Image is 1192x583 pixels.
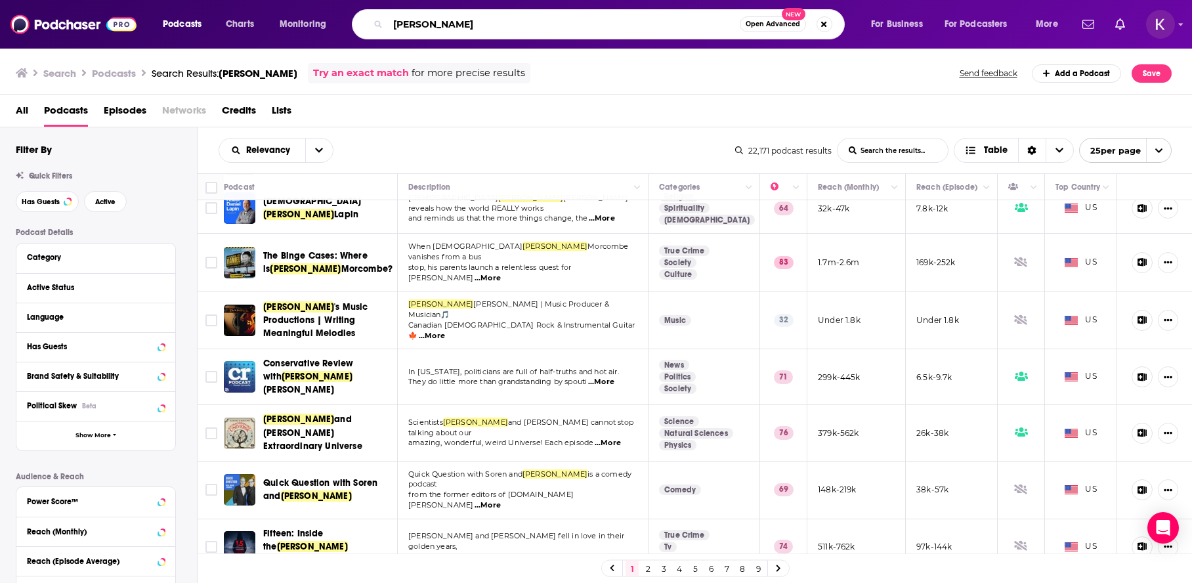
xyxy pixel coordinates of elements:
div: Active Status [27,283,156,292]
button: Has Guests [16,191,79,212]
button: open menu [936,14,1027,35]
span: [PERSON_NAME] [408,299,473,309]
div: Reach (Monthly) [27,527,154,536]
span: US [1065,483,1097,496]
button: Language [27,309,165,325]
div: Categories [659,179,700,195]
a: 8 [736,561,749,576]
p: 511k-762k [818,541,855,552]
p: 76 [774,426,794,439]
div: Open Intercom Messenger [1147,512,1179,544]
p: 379k-562k [818,427,859,439]
a: 2 [641,561,654,576]
p: 148k-219k [818,484,857,495]
span: Fifteen: Inside the [263,528,324,552]
h2: Filter By [16,143,52,156]
p: 38k-57k [916,484,948,495]
button: open menu [154,14,219,35]
span: [PERSON_NAME] [443,418,508,427]
a: [DEMOGRAPHIC_DATA] [659,215,755,225]
div: Category [27,253,156,262]
button: Column Actions [741,180,757,196]
span: Morcombe? [341,263,393,274]
span: Canadian [DEMOGRAPHIC_DATA] Rock & Instrumental Guitar 🍁 [408,320,635,340]
a: The Binge Cases: Where is Daniel Morcombe? [224,247,255,278]
div: Reach (Monthly) [818,179,879,195]
div: Sort Direction [1018,139,1046,162]
span: ...More [588,551,614,562]
span: Podcasts [44,100,88,127]
a: Society [659,383,696,394]
span: amazing, wonderful, weird Universe! Each episode [408,438,593,447]
button: open menu [1079,138,1172,163]
button: Show More Button [1158,366,1178,387]
span: For Business [871,15,923,33]
a: True Crime [659,530,710,540]
button: Open AdvancedNew [740,16,806,32]
a: Tv [659,542,677,552]
p: 6.5k-9.7k [916,372,952,383]
p: 83 [774,256,794,269]
a: News [659,360,689,370]
span: Relevancy [246,146,295,155]
a: Credits [222,100,256,127]
img: Podchaser - Follow, Share and Rate Podcasts [11,12,137,37]
span: Toggle select row [205,541,217,553]
button: Show profile menu [1146,10,1175,39]
a: True Crime [659,246,710,256]
span: [DEMOGRAPHIC_DATA] [263,196,361,207]
span: For Podcasters [945,15,1008,33]
a: Comedy [659,485,701,495]
span: Charts [226,15,254,33]
button: Reach (Episode Average) [27,552,165,569]
span: Lapin [334,209,358,220]
button: Show More Button [1158,310,1178,331]
div: Power Score™ [27,497,154,506]
div: Language [27,313,156,322]
div: Top Country [1055,179,1100,195]
span: [PERSON_NAME] [263,384,334,395]
button: Show More [16,421,175,450]
span: Scientists [408,418,443,427]
p: 71 [774,370,793,383]
span: In [US_STATE], politicians are full of half-truths and hot air. [408,367,619,376]
input: Search podcasts, credits, & more... [388,14,740,35]
span: Morcombe vanishes from a bus [408,242,629,261]
span: [PERSON_NAME] [277,541,348,552]
span: Quick Question with Soren and [263,477,377,502]
span: Toggle select row [205,314,217,326]
button: Column Actions [979,180,994,196]
span: ...More [589,213,615,224]
span: The Binge Cases: Where is [263,250,368,274]
span: is a comedy podcast [408,469,631,489]
button: Political SkewBeta [27,397,165,414]
a: [PERSON_NAME]'s Music Productions | Writing Meaningful Melodies [263,301,393,340]
a: The Binge Cases: Where is[PERSON_NAME]Morcombe? [263,249,393,276]
span: for more precise results [412,66,525,81]
span: Podcasts [163,15,202,33]
span: 's Music Productions | Writing Meaningful Melodies [263,301,368,339]
button: Choose View [954,138,1074,163]
a: 5 [689,561,702,576]
span: [PERSON_NAME] [522,469,587,479]
span: [PERSON_NAME] [282,371,352,382]
div: Has Guests [27,342,154,351]
a: Rabbi Daniel Lapin [224,192,255,224]
a: All [16,100,28,127]
a: Culture [659,269,697,280]
img: Fifteen: Inside the Daniel Marsh Murders [224,531,255,563]
button: Reach (Monthly) [27,523,165,539]
a: 1 [626,561,639,576]
button: Column Actions [1098,180,1114,196]
p: Under 1.8k [818,314,861,326]
span: Political Skew [27,401,77,410]
span: US [1065,202,1097,215]
span: When [DEMOGRAPHIC_DATA] [408,242,522,251]
span: US [1065,427,1097,440]
button: Show More Button [1158,252,1178,273]
span: surrounded by children and grandchildren. But in [408,551,587,561]
span: Toggle select row [205,484,217,496]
